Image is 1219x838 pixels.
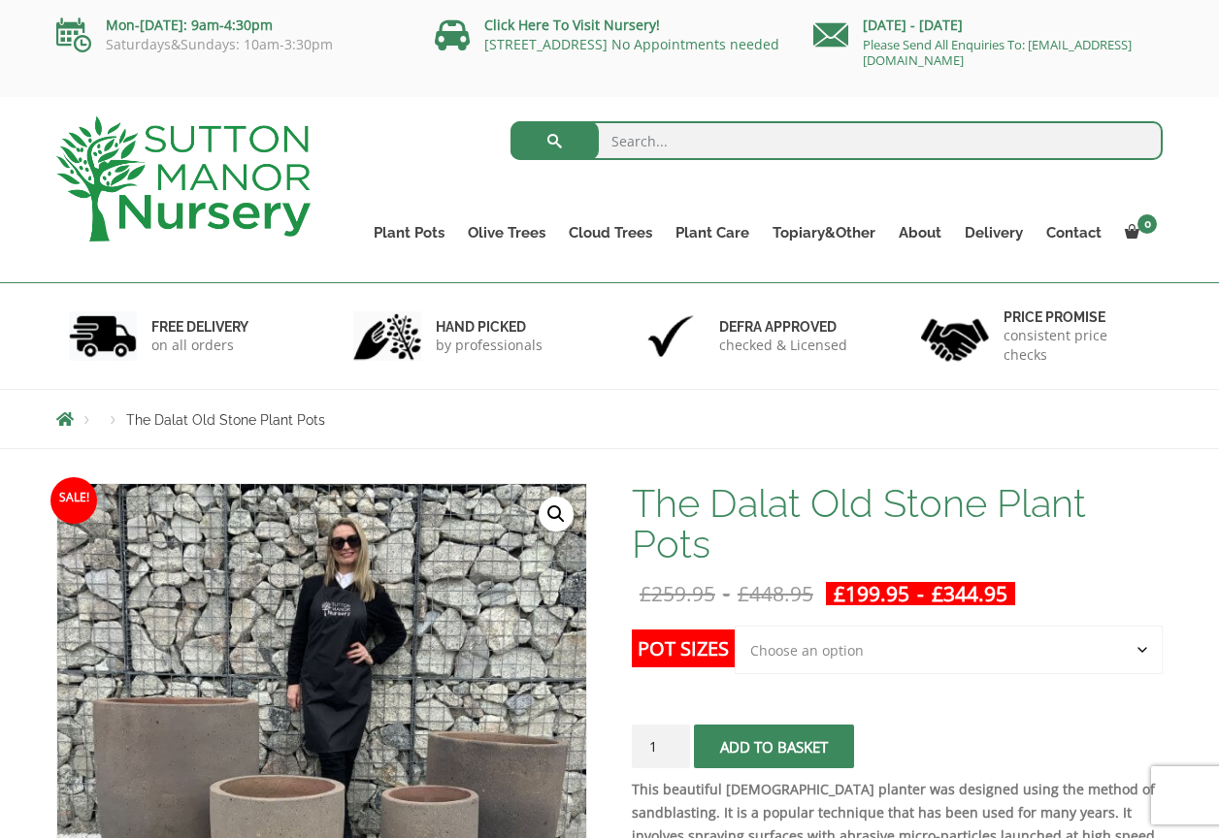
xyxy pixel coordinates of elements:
[932,580,1007,607] bdi: 344.95
[484,35,779,53] a: [STREET_ADDRESS] No Appointments needed
[1004,308,1151,326] h6: Price promise
[56,14,406,37] p: Mon-[DATE]: 9am-4:30pm
[637,311,705,361] img: 3.jpg
[632,582,821,605] del: -
[719,336,847,355] p: checked & Licensed
[436,336,543,355] p: by professionals
[1004,326,1151,365] p: consistent price checks
[826,582,1015,605] ins: -
[126,412,325,428] span: The Dalat Old Stone Plant Pots
[151,336,248,355] p: on all orders
[353,311,421,361] img: 2.jpg
[56,116,311,242] img: logo
[539,497,574,532] a: View full-screen image gallery
[738,580,749,607] span: £
[1035,219,1113,246] a: Contact
[56,411,1163,427] nav: Breadcrumbs
[632,725,690,768] input: Product quantity
[511,121,1164,160] input: Search...
[640,580,651,607] span: £
[887,219,953,246] a: About
[664,219,761,246] a: Plant Care
[557,219,664,246] a: Cloud Trees
[932,580,943,607] span: £
[738,580,813,607] bdi: 448.95
[813,14,1163,37] p: [DATE] - [DATE]
[834,580,909,607] bdi: 199.95
[834,580,845,607] span: £
[761,219,887,246] a: Topiary&Other
[1137,214,1157,234] span: 0
[56,37,406,52] p: Saturdays&Sundays: 10am-3:30pm
[694,725,854,768] button: Add to basket
[50,477,97,524] span: Sale!
[69,311,137,361] img: 1.jpg
[863,36,1132,69] a: Please Send All Enquiries To: [EMAIL_ADDRESS][DOMAIN_NAME]
[362,219,456,246] a: Plant Pots
[151,318,248,336] h6: FREE DELIVERY
[1113,219,1163,246] a: 0
[632,483,1163,564] h1: The Dalat Old Stone Plant Pots
[632,629,735,667] label: Pot Sizes
[921,306,989,366] img: 4.jpg
[456,219,557,246] a: Olive Trees
[436,318,543,336] h6: hand picked
[640,580,715,607] bdi: 259.95
[484,16,660,34] a: Click Here To Visit Nursery!
[953,219,1035,246] a: Delivery
[719,318,847,336] h6: Defra approved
